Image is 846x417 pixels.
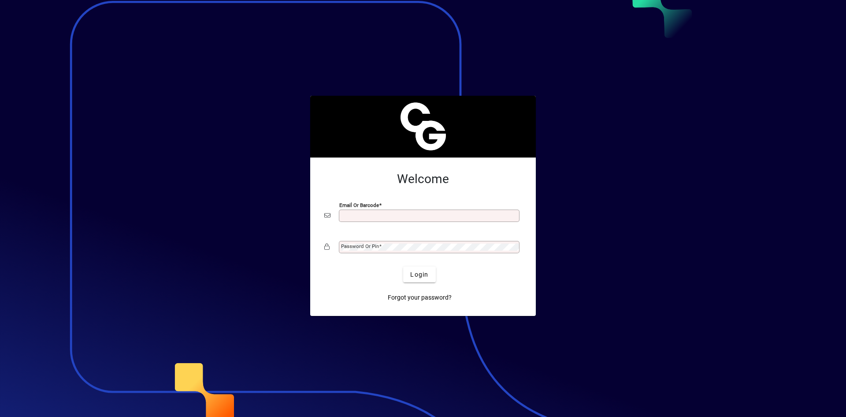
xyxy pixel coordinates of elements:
h2: Welcome [324,172,522,187]
span: Forgot your password? [388,293,452,302]
mat-label: Password or Pin [341,243,379,249]
mat-label: Email or Barcode [339,202,379,208]
button: Login [403,267,435,282]
span: Login [410,270,428,279]
a: Forgot your password? [384,289,455,305]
